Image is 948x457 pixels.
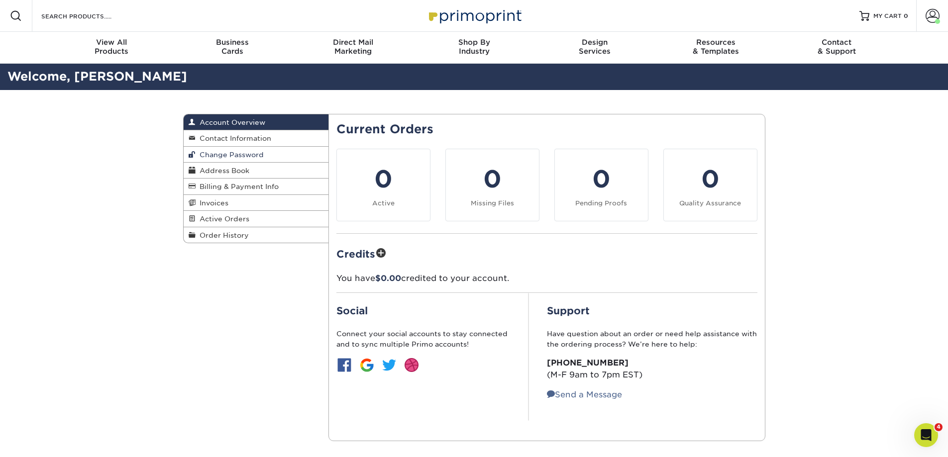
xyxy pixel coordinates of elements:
img: btn-twitter.jpg [381,357,397,373]
small: Quality Assurance [679,199,741,207]
span: 4 [935,423,943,431]
a: Account Overview [184,114,329,130]
small: Pending Proofs [575,199,627,207]
a: Shop ByIndustry [414,32,534,64]
h2: Social [336,305,511,317]
div: 0 [670,161,751,197]
img: btn-facebook.jpg [336,357,352,373]
img: btn-google.jpg [359,357,375,373]
a: 0 Active [336,149,430,221]
span: Change Password [196,151,264,159]
a: 0 Pending Proofs [554,149,648,221]
div: 0 [343,161,424,197]
div: 0 [452,161,533,197]
input: SEARCH PRODUCTS..... [40,10,137,22]
span: Shop By [414,38,534,47]
a: 0 Missing Files [445,149,539,221]
div: Products [51,38,172,56]
h2: Support [547,305,757,317]
span: Address Book [196,167,249,175]
span: Contact [776,38,897,47]
span: Design [534,38,655,47]
a: 0 Quality Assurance [663,149,757,221]
span: Direct Mail [293,38,414,47]
a: Direct MailMarketing [293,32,414,64]
span: View All [51,38,172,47]
span: 0 [904,12,908,19]
div: & Support [776,38,897,56]
span: Account Overview [196,118,265,126]
a: Resources& Templates [655,32,776,64]
iframe: Intercom live chat [914,423,938,447]
a: Contact Information [184,130,329,146]
div: & Templates [655,38,776,56]
div: Cards [172,38,293,56]
div: 0 [561,161,642,197]
span: Business [172,38,293,47]
a: Invoices [184,195,329,211]
a: Order History [184,227,329,243]
span: $0.00 [375,274,401,283]
span: Contact Information [196,134,271,142]
a: Change Password [184,147,329,163]
span: Invoices [196,199,228,207]
img: btn-dribbble.jpg [404,357,420,373]
small: Missing Files [471,199,514,207]
h2: Current Orders [336,122,757,137]
p: Connect your social accounts to stay connected and to sync multiple Primo accounts! [336,329,511,349]
span: Active Orders [196,215,249,223]
div: Services [534,38,655,56]
p: (M-F 9am to 7pm EST) [547,357,757,381]
a: Billing & Payment Info [184,179,329,194]
span: Billing & Payment Info [196,183,279,190]
a: BusinessCards [172,32,293,64]
p: You have credited to your account. [336,273,757,284]
a: Contact& Support [776,32,897,64]
strong: [PHONE_NUMBER] [547,358,629,367]
a: Address Book [184,163,329,179]
span: Order History [196,231,249,239]
h2: Credits [336,246,757,261]
span: Resources [655,38,776,47]
p: Have question about an order or need help assistance with the ordering process? We’re here to help: [547,329,757,349]
a: Send a Message [547,390,622,399]
a: DesignServices [534,32,655,64]
img: Primoprint [424,5,524,26]
a: View AllProducts [51,32,172,64]
small: Active [372,199,395,207]
div: Industry [414,38,534,56]
div: Marketing [293,38,414,56]
span: MY CART [873,12,902,20]
a: Active Orders [184,211,329,227]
